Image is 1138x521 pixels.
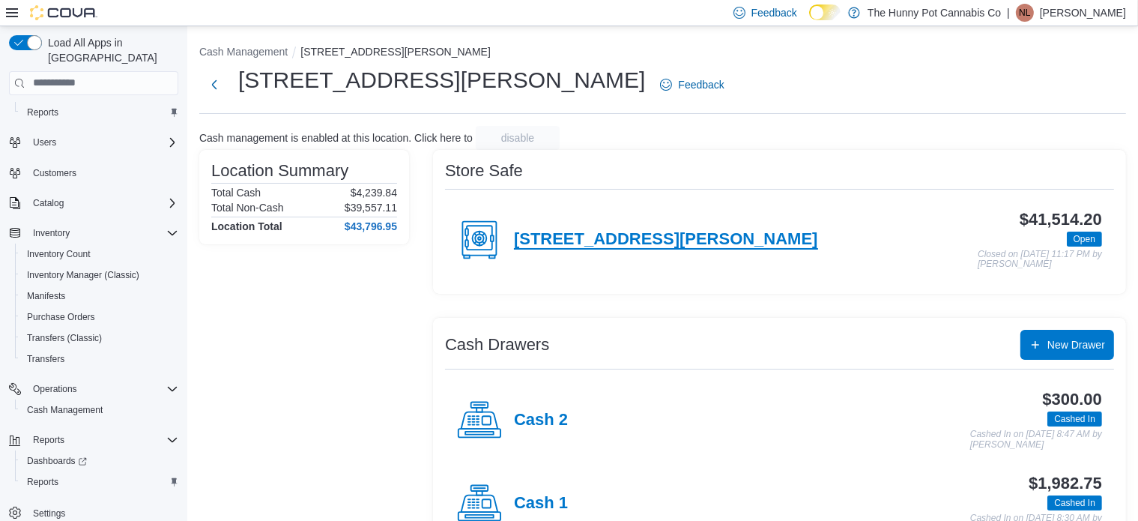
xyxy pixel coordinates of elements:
[21,103,64,121] a: Reports
[33,383,77,395] span: Operations
[868,4,1001,22] p: The Hunny Pot Cannabis Co
[1029,475,1102,493] h3: $1,982.75
[27,380,178,398] span: Operations
[27,133,178,151] span: Users
[199,70,229,100] button: Next
[345,220,397,232] h4: $43,796.95
[33,227,70,239] span: Inventory
[445,336,549,354] h3: Cash Drawers
[1020,330,1114,360] button: New Drawer
[21,287,71,305] a: Manifests
[21,452,178,470] span: Dashboards
[42,35,178,65] span: Load All Apps in [GEOGRAPHIC_DATA]
[15,286,184,307] button: Manifests
[1047,337,1105,352] span: New Drawer
[21,245,178,263] span: Inventory Count
[15,451,184,472] a: Dashboards
[3,162,184,184] button: Customers
[21,401,178,419] span: Cash Management
[238,65,645,95] h1: [STREET_ADDRESS][PERSON_NAME]
[33,197,64,209] span: Catalog
[33,434,64,446] span: Reports
[21,473,64,491] a: Reports
[27,332,102,344] span: Transfers (Classic)
[15,400,184,421] button: Cash Management
[654,70,730,100] a: Feedback
[3,379,184,400] button: Operations
[1019,4,1030,22] span: NL
[21,266,178,284] span: Inventory Manager (Classic)
[15,349,184,370] button: Transfers
[1047,496,1102,511] span: Cashed In
[345,202,397,214] p: $39,557.11
[27,455,87,467] span: Dashboards
[978,250,1102,270] p: Closed on [DATE] 11:17 PM by [PERSON_NAME]
[27,163,178,182] span: Customers
[15,307,184,328] button: Purchase Orders
[514,411,568,430] h4: Cash 2
[476,126,560,150] button: disable
[1040,4,1126,22] p: [PERSON_NAME]
[27,431,178,449] span: Reports
[1016,4,1034,22] div: Niki Lai
[809,20,810,21] span: Dark Mode
[1074,232,1095,246] span: Open
[27,224,76,242] button: Inventory
[15,244,184,265] button: Inventory Count
[21,103,178,121] span: Reports
[501,130,534,145] span: disable
[199,46,288,58] button: Cash Management
[15,265,184,286] button: Inventory Manager (Classic)
[27,194,70,212] button: Catalog
[27,194,178,212] span: Catalog
[1054,412,1095,426] span: Cashed In
[21,473,178,491] span: Reports
[21,245,97,263] a: Inventory Count
[33,167,76,179] span: Customers
[3,132,184,153] button: Users
[15,472,184,493] button: Reports
[1047,412,1102,427] span: Cashed In
[33,508,65,520] span: Settings
[21,308,178,326] span: Purchase Orders
[1067,232,1102,247] span: Open
[21,287,178,305] span: Manifests
[27,248,91,260] span: Inventory Count
[21,266,145,284] a: Inventory Manager (Classic)
[1054,496,1095,510] span: Cashed In
[27,290,65,302] span: Manifests
[27,164,82,182] a: Customers
[751,5,797,20] span: Feedback
[21,329,178,347] span: Transfers (Classic)
[27,269,139,281] span: Inventory Manager (Classic)
[3,193,184,214] button: Catalog
[351,187,397,199] p: $4,239.84
[21,308,101,326] a: Purchase Orders
[199,132,473,144] p: Cash management is enabled at this location. Click here to
[21,329,108,347] a: Transfers (Classic)
[970,430,1102,450] p: Cashed In on [DATE] 8:47 AM by [PERSON_NAME]
[678,77,724,92] span: Feedback
[21,452,93,470] a: Dashboards
[30,5,97,20] img: Cova
[27,476,58,488] span: Reports
[445,162,523,180] h3: Store Safe
[1007,4,1010,22] p: |
[514,230,818,250] h4: [STREET_ADDRESS][PERSON_NAME]
[33,136,56,148] span: Users
[3,223,184,244] button: Inventory
[211,162,348,180] h3: Location Summary
[199,44,1126,62] nav: An example of EuiBreadcrumbs
[27,404,103,416] span: Cash Management
[300,46,491,58] button: [STREET_ADDRESS][PERSON_NAME]
[514,494,568,514] h4: Cash 1
[21,350,70,368] a: Transfers
[27,380,83,398] button: Operations
[1043,391,1102,409] h3: $300.00
[15,328,184,349] button: Transfers (Classic)
[211,202,284,214] h6: Total Non-Cash
[809,4,841,20] input: Dark Mode
[211,220,282,232] h4: Location Total
[211,187,261,199] h6: Total Cash
[27,224,178,242] span: Inventory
